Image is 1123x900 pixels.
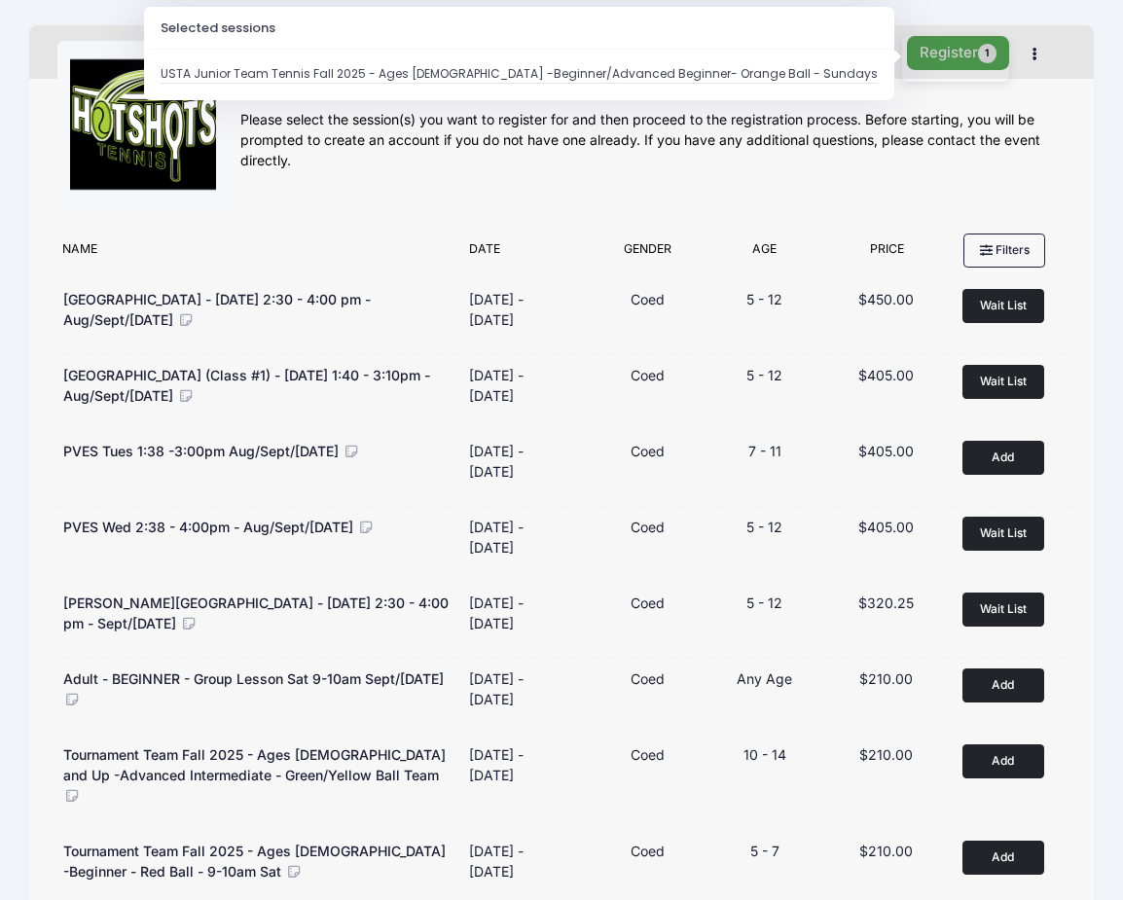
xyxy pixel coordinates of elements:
div: Date [460,240,593,268]
span: 5 - 12 [746,594,782,611]
span: 7 - 11 [748,443,781,459]
span: Coed [631,843,665,859]
h3: Selected sessions [145,8,894,50]
span: Coed [631,519,665,535]
span: Coed [631,670,665,687]
div: Gender [592,240,704,268]
span: Coed [631,746,665,763]
div: [DATE] - [DATE] [469,746,524,783]
span: Tournament Team Fall 2025 - Ages [DEMOGRAPHIC_DATA] and Up -Advanced Intermediate - Green/Yellow ... [63,746,446,783]
span: 10 - 14 [743,746,786,763]
span: Tournament Team Fall 2025 - Ages [DEMOGRAPHIC_DATA] -Beginner - Red Ball - 9-10am Sat [63,843,446,880]
div: [DATE] - [DATE] [469,367,524,404]
span: 5 - 12 [746,367,782,383]
button: Register1 [907,36,1010,70]
div: [DATE] - [DATE] [469,594,524,631]
div: [DATE] - [DATE] [469,670,524,707]
span: [GEOGRAPHIC_DATA] - [DATE] 2:30 - 4:00 pm - Aug/Sept/[DATE] [63,291,371,328]
span: Coed [631,443,665,459]
span: [GEOGRAPHIC_DATA] (Class #1) - [DATE] 1:40 - 3:10pm - Aug/Sept/[DATE] [63,367,430,404]
div: [DATE] - [DATE] [469,443,524,480]
span: 5 - 12 [746,291,782,307]
span: $210.00 [859,746,913,763]
button: Add [962,841,1044,875]
span: $210.00 [859,670,913,687]
img: logo [70,54,216,199]
span: $450.00 [858,291,914,307]
span: Wait List [980,374,1027,388]
span: $320.25 [858,594,914,611]
button: Add [962,744,1044,778]
span: $405.00 [858,367,914,383]
span: PVES Wed 2:38 - 4:00pm - Aug/Sept/[DATE] [63,519,353,535]
button: Filters [963,234,1045,267]
div: Price [826,240,948,268]
span: [PERSON_NAME][GEOGRAPHIC_DATA] - [DATE] 2:30 - 4:00 pm - Sept/[DATE] [63,594,449,631]
span: Any Age [737,670,792,687]
span: 5 - 12 [746,519,782,535]
button: Add [962,668,1044,702]
span: $210.00 [859,843,913,859]
button: Wait List [962,593,1044,627]
div: [DATE] - [DATE] [469,843,524,880]
button: Wait List [962,289,1044,323]
div: Please select the session(s) you want to register for and then proceed to the registration proces... [240,110,1066,171]
span: $405.00 [858,443,914,459]
span: Wait List [980,525,1027,540]
button: Wait List [962,365,1044,399]
span: Adult - BEGINNER - Group Lesson Sat 9-10am Sept/[DATE] [63,670,444,687]
div: [DATE] - [DATE] [469,291,524,328]
div: [DATE] - [DATE] [469,519,524,556]
span: Coed [631,367,665,383]
div: Age [704,240,825,268]
button: Wait List [962,517,1044,551]
span: 1 [978,44,997,63]
div: Name [54,240,460,268]
button: Add [962,441,1044,475]
span: Wait List [980,601,1027,616]
span: Wait List [980,298,1027,312]
span: PVES Tues 1:38 -3:00pm Aug/Sept/[DATE] [63,443,339,459]
span: $405.00 [858,519,914,535]
span: Coed [631,594,665,611]
span: 5 - 7 [750,843,779,859]
div: USTA Junior Team Tennis Fall 2025 - Ages [DEMOGRAPHIC_DATA] -Beginner/Advanced Beginner- Orange B... [161,65,878,84]
span: Coed [631,291,665,307]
